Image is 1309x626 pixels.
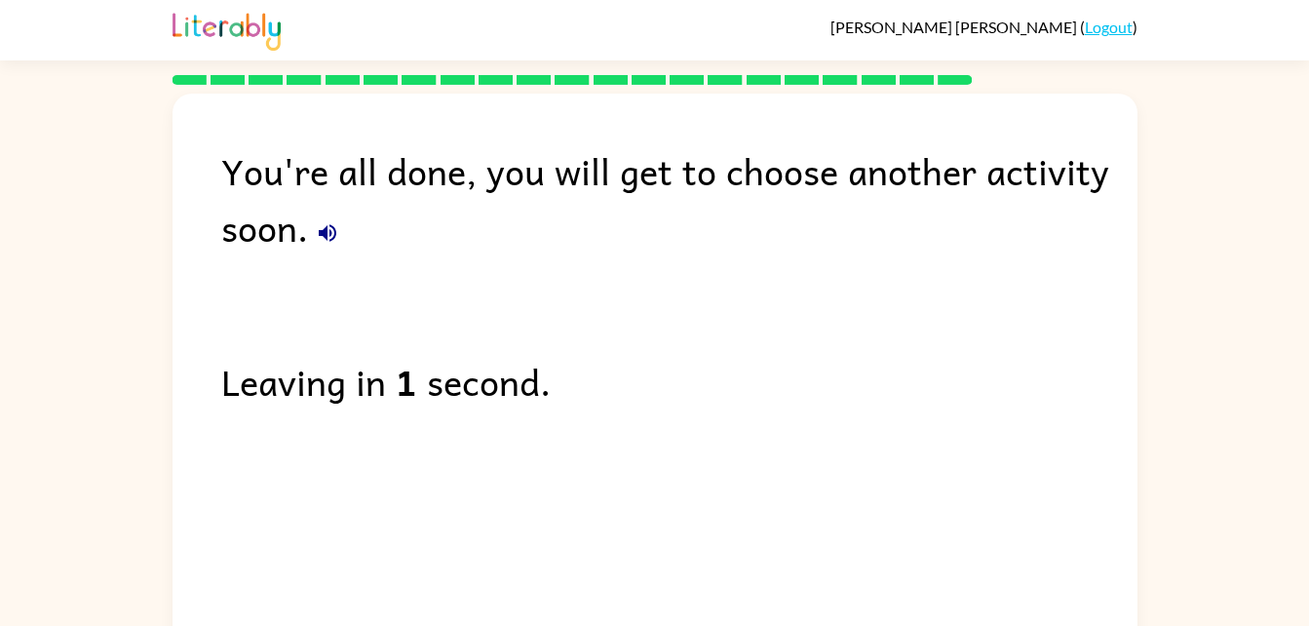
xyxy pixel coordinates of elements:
[173,8,281,51] img: Literably
[830,18,1137,36] div: ( )
[830,18,1080,36] span: [PERSON_NAME] [PERSON_NAME]
[221,353,1137,410] div: Leaving in second.
[1085,18,1133,36] a: Logout
[221,142,1137,255] div: You're all done, you will get to choose another activity soon.
[396,353,417,410] b: 1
